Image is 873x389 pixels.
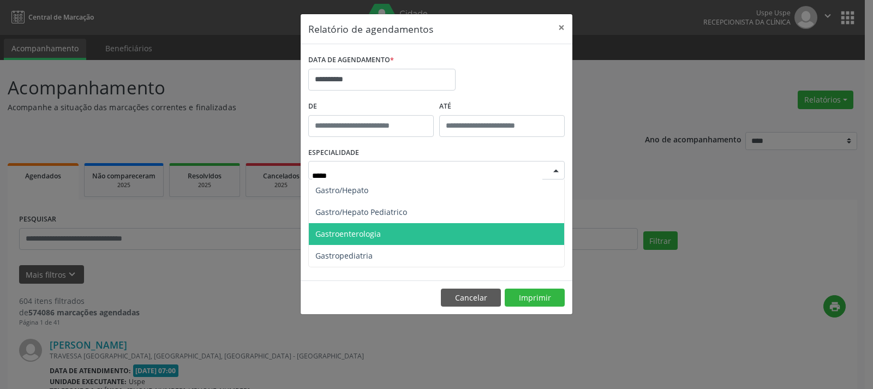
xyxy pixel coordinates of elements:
[315,207,407,217] span: Gastro/Hepato Pediatrico
[308,22,433,36] h5: Relatório de agendamentos
[315,229,381,239] span: Gastroenterologia
[308,145,359,161] label: ESPECIALIDADE
[308,98,434,115] label: De
[439,98,565,115] label: ATÉ
[315,250,373,261] span: Gastropediatria
[505,289,565,307] button: Imprimir
[315,185,368,195] span: Gastro/Hepato
[551,14,572,41] button: Close
[308,52,394,69] label: DATA DE AGENDAMENTO
[441,289,501,307] button: Cancelar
